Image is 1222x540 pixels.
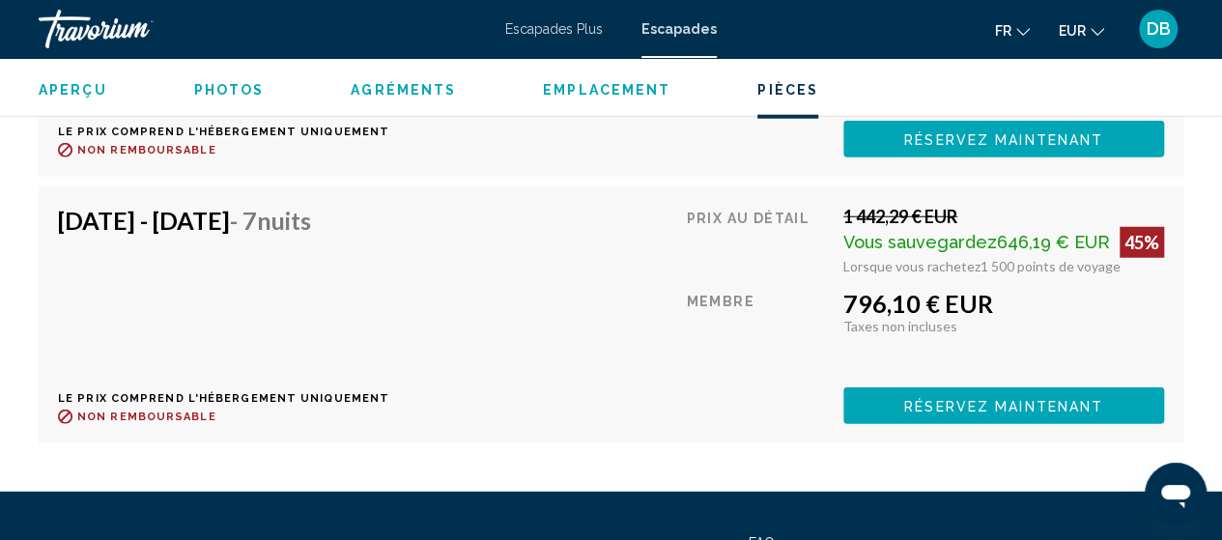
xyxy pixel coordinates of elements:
font: Non remboursable [77,144,216,156]
font: 796,10 € EUR [843,289,993,318]
font: Emplacement [543,82,670,98]
button: Réservez maintenant [843,387,1164,424]
font: Lorsque vous rachetez [843,258,980,274]
font: 646,19 € EUR [997,232,1110,252]
font: Taxes non incluses [843,318,957,334]
iframe: Bouton de lancement de la fenêtre de messagerie [1145,463,1207,525]
font: Photos [194,82,265,98]
font: 1 442,29 € EUR [843,206,957,227]
button: Changer de devise [1059,16,1104,44]
button: Menu utilisateur [1133,9,1183,49]
button: Pièces [757,81,818,99]
font: Agréments [351,82,456,98]
font: 45% [1124,232,1159,253]
button: Changer de langue [995,16,1030,44]
font: Réservez maintenant [904,399,1103,414]
button: Photos [194,81,265,99]
button: Aperçu [39,81,107,99]
font: DB [1147,18,1171,39]
font: - 7 [230,206,257,235]
font: Réservez maintenant [904,132,1103,148]
a: Escapades [641,21,717,37]
font: Aperçu [39,82,107,98]
font: Membre [686,294,753,309]
a: Escapades Plus [505,21,603,37]
button: Emplacement [543,81,670,99]
button: Réservez maintenant [843,121,1164,157]
a: Travorium [39,10,486,48]
font: EUR [1059,23,1086,39]
font: [DATE] - [DATE] [58,206,230,235]
font: Pièces [757,82,818,98]
font: Prix au détail [686,211,810,226]
font: Le prix comprend l'hébergement uniquement [58,126,389,138]
font: nuits [257,206,311,235]
font: Le prix comprend l'hébergement uniquement [58,392,389,405]
font: Non remboursable [77,411,216,423]
font: fr [995,23,1011,39]
button: Agréments [351,81,456,99]
font: Vous sauvegardez [843,232,997,252]
font: 1 500 points de voyage [980,258,1121,274]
